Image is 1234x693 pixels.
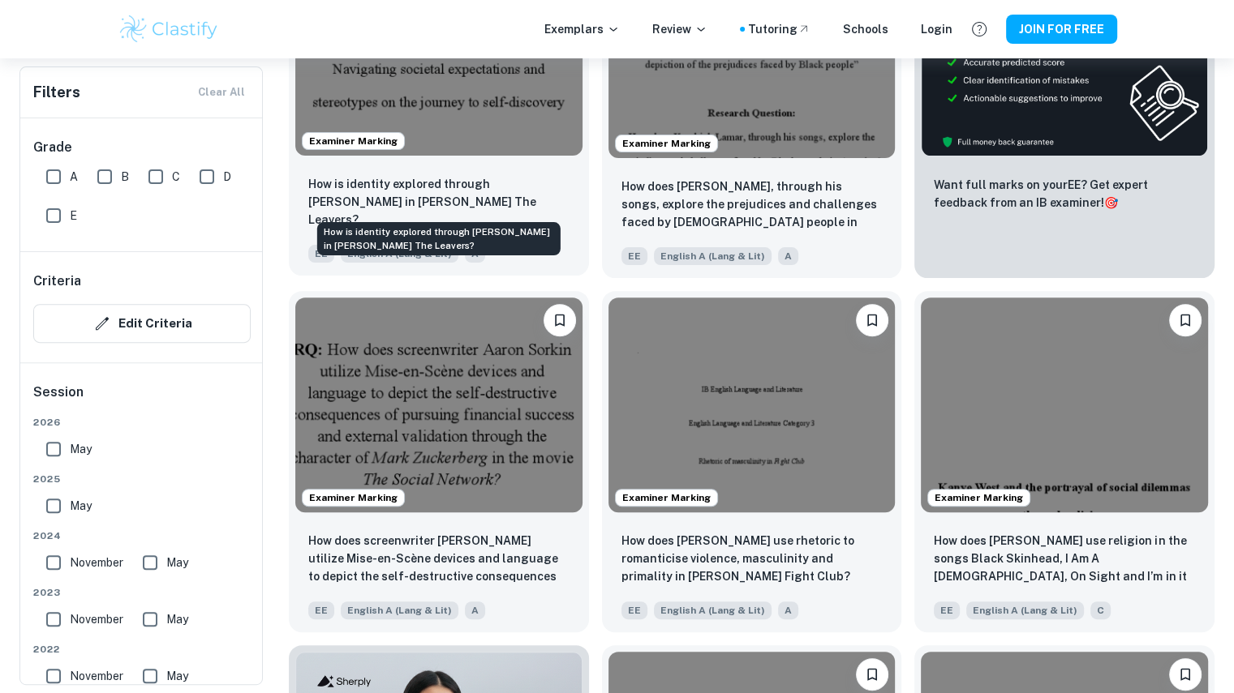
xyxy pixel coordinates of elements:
span: Examiner Marking [616,136,717,151]
p: How does Kanye West use religion in the songs Black Skinhead, I Am A God, On Sight and I’m in it ... [934,532,1195,587]
span: C [1090,601,1111,619]
span: 2023 [33,585,251,600]
span: C [172,168,180,186]
button: Please log in to bookmark exemplars [1169,658,1202,691]
div: How is identity explored through [PERSON_NAME] in [PERSON_NAME] The Leavers? [317,222,561,255]
a: Examiner MarkingPlease log in to bookmark exemplarsHow does Tyler Durden use rhetoric to romantic... [602,291,902,632]
span: EE [308,601,334,619]
span: EE [621,247,647,265]
button: Help and Feedback [965,15,993,43]
span: A [465,601,485,619]
img: English A (Lang & Lit) EE example thumbnail: How does screenwriter Aaron Sorkin utili [295,297,583,512]
p: How does Tyler Durden use rhetoric to romanticise violence, masculinity and primality in David Fi... [621,532,883,585]
p: How does screenwriter Aaron Sorkin utilize Mise-en-Scène devices and language to depict the self-... [308,532,570,587]
a: Schools [843,20,888,38]
button: Please log in to bookmark exemplars [856,304,888,336]
span: English A (Lang & Lit) [966,601,1084,619]
span: May [166,554,188,571]
span: English A (Lang & Lit) [654,247,772,265]
p: Exemplars [544,20,620,38]
a: Login [921,20,952,38]
p: Review [652,20,707,38]
span: 2026 [33,415,251,430]
span: Examiner Marking [928,490,1030,505]
p: How does Kendrick Lamar, through his songs, explore the prejudices and challenges faced by Black ... [621,178,883,233]
span: A [70,168,78,186]
a: Examiner MarkingPlease log in to bookmark exemplarsHow does Kanye West use religion in the songs ... [914,291,1215,632]
span: May [70,440,92,458]
span: November [70,667,123,685]
button: Please log in to bookmark exemplars [1169,304,1202,336]
span: November [70,554,123,571]
span: May [70,497,92,515]
p: Want full marks on your EE ? Get expert feedback from an IB examiner! [934,176,1195,212]
img: English A (Lang & Lit) EE example thumbnail: How does Kanye West use religion in the [921,297,1208,512]
button: Please log in to bookmark exemplars [544,304,576,336]
h6: Filters [33,81,80,104]
span: Examiner Marking [616,490,717,505]
span: Examiner Marking [303,490,404,505]
span: English A (Lang & Lit) [341,601,458,619]
span: November [70,610,123,628]
span: D [223,168,231,186]
span: May [166,610,188,628]
span: B [121,168,129,186]
span: EE [621,601,647,619]
span: 2024 [33,528,251,543]
span: 2025 [33,472,251,486]
span: EE [308,245,334,263]
span: E [70,207,77,225]
span: May [166,667,188,685]
span: English A (Lang & Lit) [654,601,772,619]
a: Examiner MarkingPlease log in to bookmark exemplarsHow does screenwriter Aaron Sorkin utilize Mis... [289,291,589,632]
span: EE [934,601,960,619]
button: JOIN FOR FREE [1006,15,1117,44]
h6: Criteria [33,272,81,291]
span: 2022 [33,642,251,657]
button: Edit Criteria [33,304,251,343]
h6: Grade [33,138,251,157]
span: 🎯 [1104,196,1118,209]
p: How is identity explored through Deming Guo in Lisa Ko’s The Leavers? [308,175,570,229]
a: Tutoring [748,20,810,38]
img: English A (Lang & Lit) EE example thumbnail: How does Tyler Durden use rhetoric to ro [608,297,896,512]
img: Clastify logo [118,13,221,45]
span: Examiner Marking [303,134,404,148]
button: Please log in to bookmark exemplars [856,658,888,691]
span: A [778,247,798,265]
span: A [778,601,798,619]
h6: Session [33,383,251,415]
